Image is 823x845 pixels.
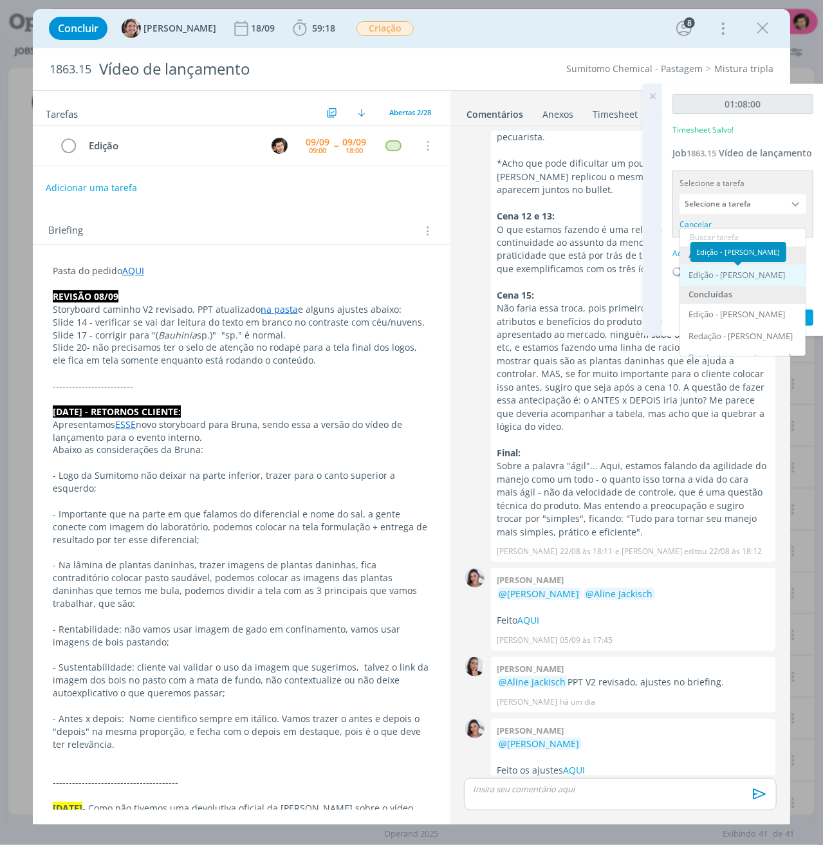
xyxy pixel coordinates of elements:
[499,676,566,688] span: @Aline Jackisch
[356,21,414,37] button: Criação
[290,18,338,39] button: 59:18
[53,341,430,367] p: Slide 20- não precisamos ter o selo de atenção no rodapé para a tela final dos logos, ele fica em...
[680,219,712,230] div: Cancelar
[674,18,694,39] button: 8
[497,460,769,539] p: Sobre a palavra "ágil"... Aqui, estamos falando da agilidade do manejo como um todo - o quanto is...
[560,696,596,708] span: há um dia
[53,712,430,751] p: - Antes x depois: Nome cientifico sempre em itálico. Vamos trazer o antes e depois o "depois" na ...
[497,302,769,433] p: Não faria essa troca, pois primeiro estamos trazendo todos os atributos e benefícios do produto -...
[497,289,535,301] strong: Cena 15:
[53,303,430,316] p: Storyboard caminho V2 revisado, PPT atualizado e alguns ajustes abaixo:
[115,418,136,431] a: ESSE
[53,776,430,789] p: ---------------------------------------
[560,635,613,646] span: 05/09 às 17:45
[356,21,414,36] span: Criação
[672,147,812,159] a: Job1863.15Vídeo de lançamento
[309,147,326,154] div: 09:00
[53,802,82,814] strong: [DATE]
[672,124,734,136] p: Timesheet Salvo!
[497,447,521,459] strong: Final:
[465,657,485,676] img: C
[497,663,564,674] b: [PERSON_NAME]
[714,62,773,75] a: Mistura tripla
[158,329,197,341] em: Bauhinia
[358,109,365,116] img: arrow-down.svg
[53,661,430,700] p: - Sustentabilidade: cliente vai validar o uso da imagem que sugerimos, talvez o link da imagem do...
[48,223,83,239] span: Briefing
[49,17,107,40] button: Concluir
[497,223,769,276] p: O que estamos fazendo é uma relação da causa-efeito, dando continuidade ao assunto da menor dose ...
[497,725,564,736] b: [PERSON_NAME]
[312,22,335,34] span: 59:18
[53,508,430,546] p: - Importante que na parte em que falamos do diferencial e nome do sal, a gente conecte com imagem...
[251,24,277,33] div: 18/09
[689,331,793,342] div: Redação - [PERSON_NAME]
[497,676,769,689] p: PPT V2 revisado, ajustes no briefing.
[45,176,138,200] button: Adicionar uma tarefa
[53,290,118,302] strong: REVISÃO 08/09
[389,107,431,117] span: Abertas 2/28
[50,62,91,77] span: 1863.15
[689,310,785,320] div: Edição - [PERSON_NAME]
[270,136,290,155] button: V
[334,141,338,150] span: --
[680,246,806,265] div: Abertas
[122,265,144,277] a: AQUI
[33,9,790,824] div: dialog
[53,418,430,444] p: Apresentamos novo storyboard para Bruna, sendo essa a versão do vídeo de lançamento para o evento...
[566,62,703,75] a: Sumitomo Chemical - Pastagem
[122,19,141,38] img: A
[564,764,586,776] a: AQUI
[53,380,430,393] p: -------------------------
[53,405,181,418] strong: [DATE] - RETORNOS CLIENTE:
[672,248,813,259] div: Adicionar descrição
[497,614,769,627] p: Feito
[497,574,564,586] b: [PERSON_NAME]
[690,242,786,262] div: Edição - [PERSON_NAME]
[497,210,555,222] strong: Cena 12 e 13:
[680,228,806,246] input: Buscar tarefa
[346,147,363,154] div: 18:00
[53,265,430,277] p: Pasta do pedido
[687,147,716,159] span: 1863.15
[689,353,800,363] div: Reestruturar pautas, envolvendo a direção de arte e tendo momento de brainstorm - Meridiane Schena
[680,178,806,189] div: Selecione a tarefa
[497,764,769,777] p: Feito os ajustes
[53,559,430,610] p: - Na lâmina de plantas daninhas, trazer imagens de plantas daninhas, fica contraditório colocar p...
[143,24,216,33] span: [PERSON_NAME]
[272,138,288,154] img: V
[261,303,298,315] a: na pasta
[466,102,524,121] a: Comentários
[306,138,329,147] div: 09/09
[497,546,558,557] p: [PERSON_NAME]
[499,588,580,600] span: @[PERSON_NAME]
[342,138,366,147] div: 09/09
[53,443,430,456] p: Abaixo as considerações da Bruna:
[560,546,613,557] span: 22/08 às 18:11
[719,147,812,159] span: Vídeo de lançamento
[497,118,769,144] p: O que proporciona muito mais rentabilidade para o pecuarista.
[710,546,763,557] span: 22/08 às 18:12
[53,316,430,329] p: Slide 14 - verificar se vai dar leitura do texto em branco no contraste com céu/nuvens.
[465,568,485,588] img: N
[465,719,485,738] img: N
[518,614,540,626] a: AQUI
[586,588,653,600] span: @Aline Jackisch
[499,738,580,750] span: @[PERSON_NAME]
[53,469,430,495] p: - Logo da Sumitomo não deixar na parte inferior, trazer para o canto superior a esquerdo;
[497,696,558,708] p: [PERSON_NAME]
[122,19,216,38] button: A[PERSON_NAME]
[592,102,638,121] a: Timesheet
[680,286,806,304] div: Concluídas
[542,108,573,121] div: Anexos
[58,23,98,33] span: Concluir
[684,17,695,28] div: 8
[46,105,78,120] span: Tarefas
[53,329,430,342] p: Slide 17 - corrigir para "( sp.)" "sp." é normal.
[497,157,769,196] p: *Acho que pode dificultar um pouco a questão do ícone que a [PERSON_NAME] replicou o mesmo do KV,...
[689,270,785,281] div: Edição - [PERSON_NAME]
[94,53,467,85] div: Vídeo de lançamento
[83,138,260,154] div: Edição
[616,546,707,557] span: e [PERSON_NAME] editou
[497,635,558,646] p: [PERSON_NAME]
